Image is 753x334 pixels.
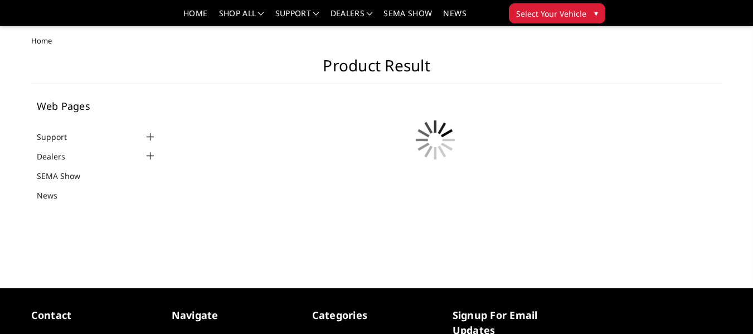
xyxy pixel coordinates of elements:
[219,9,264,26] a: shop all
[37,190,71,201] a: News
[31,36,52,46] span: Home
[37,101,157,111] h5: Web Pages
[275,9,319,26] a: Support
[172,308,301,323] h5: Navigate
[37,170,94,182] a: SEMA Show
[37,131,81,143] a: Support
[37,151,79,162] a: Dealers
[331,9,373,26] a: Dealers
[516,8,586,20] span: Select Your Vehicle
[312,308,441,323] h5: Categories
[509,3,605,23] button: Select Your Vehicle
[31,308,161,323] h5: contact
[31,56,722,84] h1: Product Result
[443,9,466,26] a: News
[183,9,207,26] a: Home
[407,112,463,168] img: preloader.gif
[594,7,598,19] span: ▾
[383,9,432,26] a: SEMA Show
